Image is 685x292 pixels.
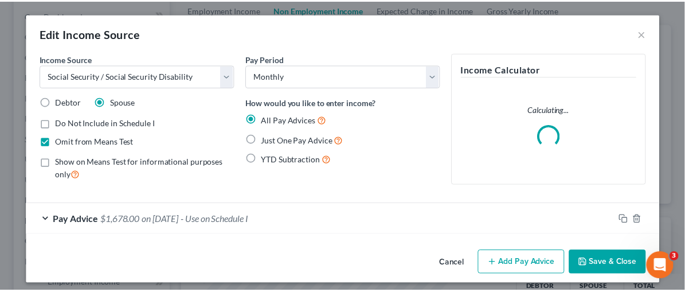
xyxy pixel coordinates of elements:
iframe: Intercom live chat [655,253,683,281]
span: on [DATE] [144,214,181,225]
span: - Use on Schedule I [183,214,252,225]
button: Add Pay Advice [484,251,572,275]
button: × [647,26,655,40]
span: Income Source [40,54,93,64]
div: Edit Income Source [40,25,142,41]
span: Debtor [56,98,82,107]
button: Cancel [436,252,480,275]
span: Pay Advice [54,214,100,225]
label: Pay Period [249,53,288,65]
span: Do Not Include in Schedule I [56,118,157,128]
span: Just One Pay Advice [265,135,337,145]
span: $1,678.00 [102,214,142,225]
button: Save & Close [577,251,655,275]
span: Show on Means Test for informational purposes only [56,157,226,180]
h5: Income Calculator [467,63,645,77]
p: Calculating... [467,104,645,116]
label: How would you like to enter income? [249,97,381,109]
span: All Pay Advices [265,115,320,125]
span: Spouse [112,98,137,107]
span: YTD Subtraction [265,155,324,165]
span: Omit from Means Test [56,137,135,146]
